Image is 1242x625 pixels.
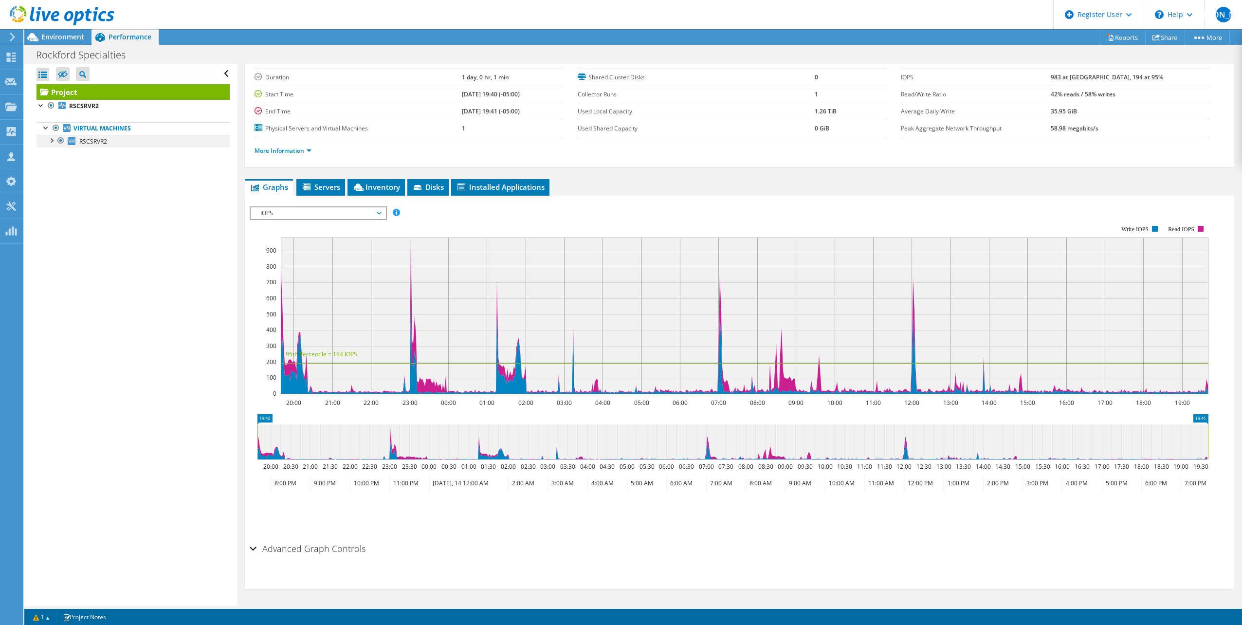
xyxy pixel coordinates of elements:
text: 600 [266,294,276,302]
text: 400 [266,326,276,334]
text: 20:00 [263,462,278,471]
a: RSCSRVR2 [37,135,230,147]
a: Virtual Machines [37,122,230,135]
h1: Rockford Specialties [32,50,141,60]
text: 15:30 [1035,462,1050,471]
text: 12:00 [904,399,919,407]
text: 14:30 [995,462,1010,471]
b: 0 GiB [815,124,829,132]
label: Start Time [255,90,462,99]
a: More [1185,30,1230,45]
text: 23:30 [402,462,417,471]
text: 03:30 [560,462,575,471]
text: 03:00 [556,399,571,407]
text: 20:00 [286,399,301,407]
a: Project [37,84,230,100]
span: Installed Applications [456,182,545,192]
text: 22:00 [342,462,357,471]
text: 13:30 [955,462,970,471]
b: 0 [815,73,818,81]
text: 05:00 [619,462,634,471]
text: 11:30 [877,462,892,471]
b: 1 day, 0 hr, 1 min [462,73,509,81]
b: [DATE] 19:41 (-05:00) [462,107,520,115]
text: 07:00 [711,399,726,407]
b: 35.95 GiB [1051,107,1077,115]
text: 04:00 [595,399,610,407]
text: 03:00 [540,462,555,471]
text: 08:00 [749,399,765,407]
label: IOPS [901,73,1050,82]
text: 06:00 [672,399,687,407]
span: Disks [412,182,444,192]
text: 300 [266,342,276,350]
label: Used Local Capacity [578,107,814,116]
text: 06:30 [678,462,694,471]
a: More Information [255,147,311,155]
b: [DATE] 19:40 (-05:00) [462,90,520,98]
b: 1.26 TiB [815,107,837,115]
b: RSCSRVR2 [69,102,99,110]
text: 04:30 [599,462,614,471]
text: 700 [266,278,276,286]
text: 800 [266,262,276,271]
label: Used Shared Capacity [578,124,814,133]
text: 16:00 [1059,399,1074,407]
label: Shared Cluster Disks [578,73,814,82]
text: 21:30 [322,462,337,471]
text: 500 [266,310,276,318]
text: 100 [266,373,276,382]
text: 10:30 [837,462,852,471]
text: 11:00 [865,399,880,407]
text: Read IOPS [1168,226,1194,233]
text: 19:30 [1193,462,1208,471]
text: 10:00 [827,399,842,407]
text: 11:00 [857,462,872,471]
text: 23:00 [382,462,397,471]
label: Duration [255,73,462,82]
text: 15:00 [1020,399,1035,407]
b: 29.30 MB/s [1051,56,1082,64]
text: 07:00 [698,462,713,471]
text: 12:30 [916,462,931,471]
label: Peak Aggregate Network Throughput [901,124,1050,133]
text: 95th Percentile = 194 IOPS [286,350,357,358]
span: Performance [109,32,151,41]
text: 21:00 [325,399,340,407]
text: 14:00 [975,462,990,471]
label: Collector Runs [578,90,814,99]
text: 04:00 [580,462,595,471]
b: 58.98 megabits/s [1051,124,1098,132]
span: Inventory [352,182,400,192]
text: 10:00 [817,462,832,471]
text: 02:00 [500,462,515,471]
text: Write IOPS [1121,226,1149,233]
text: 12:00 [896,462,911,471]
label: Physical Servers and Virtual Machines [255,124,462,133]
text: 08:00 [738,462,753,471]
a: Share [1145,30,1185,45]
text: 01:30 [480,462,495,471]
span: Servers [301,182,340,192]
span: RSCSRVR2 [79,137,107,146]
text: 00:00 [440,399,456,407]
text: 19:00 [1173,462,1188,471]
text: 09:00 [777,462,792,471]
text: 14:00 [981,399,996,407]
text: 15:00 [1015,462,1030,471]
text: 21:00 [302,462,317,471]
text: 09:30 [797,462,812,471]
text: 07:30 [718,462,733,471]
span: Graphs [250,182,288,192]
b: 2 [815,56,818,64]
b: [PERSON_NAME] [462,56,508,64]
text: 02:30 [520,462,535,471]
text: 16:00 [1054,462,1069,471]
text: 18:00 [1135,399,1151,407]
text: 01:00 [461,462,476,471]
span: Environment [41,32,84,41]
text: 19:00 [1174,399,1189,407]
text: 06:00 [658,462,674,471]
text: 13:00 [936,462,951,471]
text: 02:00 [518,399,533,407]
